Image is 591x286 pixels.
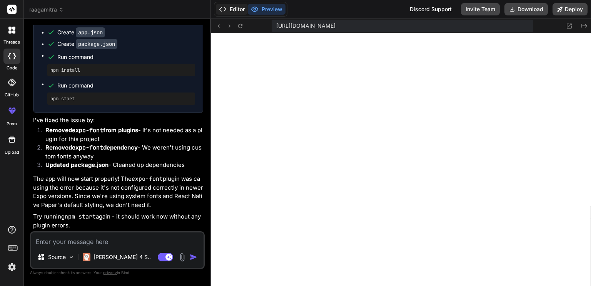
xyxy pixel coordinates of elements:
[33,116,203,125] p: I've fixed the issue by:
[45,161,109,168] strong: Updated package.json
[93,253,151,261] p: [PERSON_NAME] 4 S..
[65,213,96,220] code: npm start
[248,4,285,15] button: Preview
[3,39,20,45] label: threads
[72,126,103,134] code: expo-font
[5,149,19,156] label: Upload
[72,144,103,151] code: expo-font
[83,253,90,261] img: Claude 4 Sonnet
[39,126,203,143] li: - It's not needed as a plugin for this project
[5,92,19,98] label: GitHub
[45,144,138,151] strong: Removed dependency
[48,253,66,261] p: Source
[504,3,548,15] button: Download
[50,96,192,102] pre: npm start
[29,6,64,13] span: raagamitra
[30,269,205,276] p: Always double-check its answers. Your in Bind
[76,27,105,37] code: app.json
[276,22,336,30] span: [URL][DOMAIN_NAME]
[57,82,195,89] span: Run command
[216,4,248,15] button: Editor
[553,3,588,15] button: Deploy
[7,65,17,71] label: code
[45,126,138,134] strong: Removed from plugins
[68,254,75,261] img: Pick Models
[33,212,203,230] p: Try running again - it should work now without any plugin errors.
[132,175,163,183] code: expo-font
[39,161,203,172] li: - Cleaned up dependencies
[50,67,192,73] pre: npm install
[39,143,203,161] li: - We weren't using custom fonts anyway
[7,121,17,127] label: prem
[57,53,195,61] span: Run command
[190,253,197,261] img: icon
[461,3,500,15] button: Invite Team
[33,175,203,209] p: The app will now start properly! The plugin was causing the error because it's not configured cor...
[178,253,187,262] img: attachment
[103,270,117,275] span: privacy
[405,3,456,15] div: Discord Support
[57,40,117,48] div: Create
[57,29,105,36] div: Create
[5,261,18,274] img: settings
[76,39,117,49] code: package.json
[211,33,591,286] iframe: Preview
